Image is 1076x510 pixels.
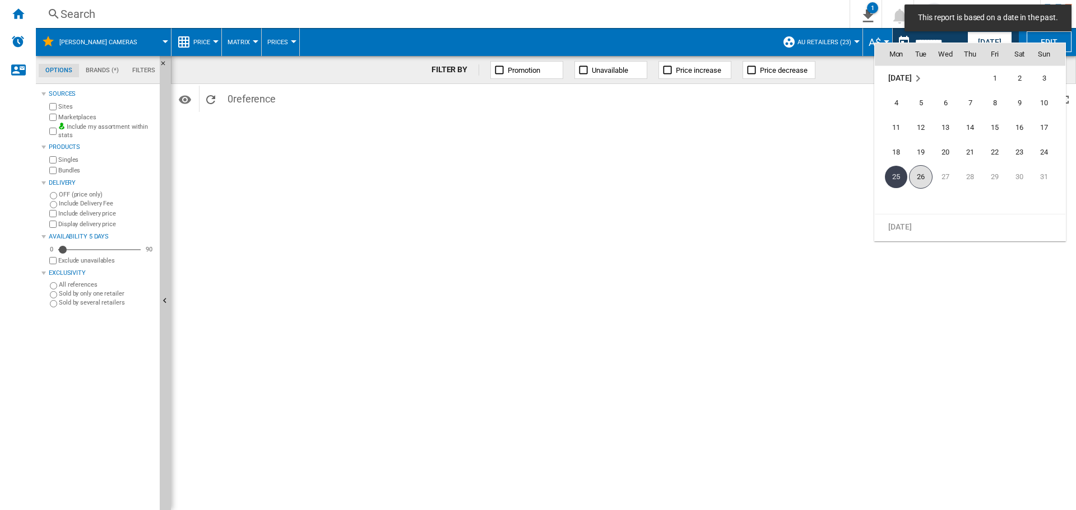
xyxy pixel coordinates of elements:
[934,141,957,163] span: 20
[908,140,933,165] td: Tuesday August 19 2025
[885,141,907,163] span: 18
[1032,65,1065,91] td: Sunday August 3 2025
[1008,67,1031,90] span: 2
[885,166,907,188] span: 25
[1033,141,1055,163] span: 24
[982,140,1007,165] td: Friday August 22 2025
[1007,43,1032,65] th: Sat
[933,43,958,65] th: Wed
[1033,116,1055,139] span: 17
[915,12,1061,24] span: This report is based on a date in the past.
[958,140,982,165] td: Thursday August 21 2025
[1032,43,1065,65] th: Sun
[933,91,958,115] td: Wednesday August 6 2025
[875,140,908,165] td: Monday August 18 2025
[1007,115,1032,140] td: Saturday August 16 2025
[875,65,958,91] td: August 2025
[982,91,1007,115] td: Friday August 8 2025
[910,92,932,114] span: 5
[959,116,981,139] span: 14
[982,165,1007,189] td: Friday August 29 2025
[875,165,1065,189] tr: Week 5
[875,214,1065,239] tr: Week undefined
[958,165,982,189] td: Thursday August 28 2025
[982,43,1007,65] th: Fri
[982,65,1007,91] td: Friday August 1 2025
[984,92,1006,114] span: 8
[933,140,958,165] td: Wednesday August 20 2025
[908,165,933,189] td: Tuesday August 26 2025
[875,140,1065,165] tr: Week 4
[875,165,908,189] td: Monday August 25 2025
[875,91,908,115] td: Monday August 4 2025
[934,92,957,114] span: 6
[1033,67,1055,90] span: 3
[1008,92,1031,114] span: 9
[984,116,1006,139] span: 15
[1032,165,1065,189] td: Sunday August 31 2025
[908,43,933,65] th: Tue
[909,165,933,189] span: 26
[875,65,1065,91] tr: Week 1
[875,189,1065,214] tr: Week undefined
[910,141,932,163] span: 19
[959,141,981,163] span: 21
[1032,115,1065,140] td: Sunday August 17 2025
[1007,65,1032,91] td: Saturday August 2 2025
[1032,140,1065,165] td: Sunday August 24 2025
[958,91,982,115] td: Thursday August 7 2025
[888,222,911,231] span: [DATE]
[908,91,933,115] td: Tuesday August 5 2025
[933,115,958,140] td: Wednesday August 13 2025
[1032,91,1065,115] td: Sunday August 10 2025
[959,92,981,114] span: 7
[982,115,1007,140] td: Friday August 15 2025
[875,91,1065,115] tr: Week 2
[1007,140,1032,165] td: Saturday August 23 2025
[984,141,1006,163] span: 22
[888,73,911,82] span: [DATE]
[885,92,907,114] span: 4
[1033,92,1055,114] span: 10
[908,115,933,140] td: Tuesday August 12 2025
[958,115,982,140] td: Thursday August 14 2025
[910,116,932,139] span: 12
[1007,165,1032,189] td: Saturday August 30 2025
[984,67,1006,90] span: 1
[1008,116,1031,139] span: 16
[1008,141,1031,163] span: 23
[885,116,907,139] span: 11
[934,116,957,139] span: 13
[1007,91,1032,115] td: Saturday August 9 2025
[875,115,1065,140] tr: Week 3
[875,43,908,65] th: Mon
[958,43,982,65] th: Thu
[875,115,908,140] td: Monday August 11 2025
[933,165,958,189] td: Wednesday August 27 2025
[875,43,1065,241] md-calendar: Calendar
